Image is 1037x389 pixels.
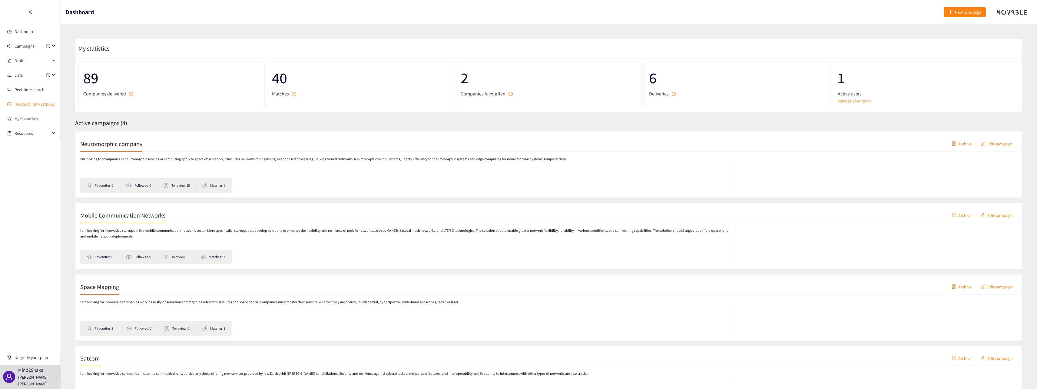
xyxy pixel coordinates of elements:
[958,283,972,290] span: Archive
[981,213,985,218] span: edit
[461,90,505,98] span: Companies favourited
[201,254,225,260] li: Matches: 17
[15,127,50,139] span: Resources
[649,66,826,90] span: 6
[129,92,133,96] span: question-circle
[958,140,972,147] span: Archive
[202,326,225,331] li: Matches: 9
[976,139,1017,148] button: editEdit campaign
[164,254,194,260] li: To review: 0
[7,131,12,135] span: book
[987,212,1013,218] span: Edit campaign
[87,183,119,188] li: Favourites: 0
[7,58,12,63] span: edit
[15,40,35,52] span: Campaigns
[87,254,119,260] li: Favourites: 0
[976,210,1017,220] button: editEdit campaign
[987,140,1013,147] span: Edit campaign
[80,156,567,162] p: I'm looking for companies in neuromorphic sensing or computing apply to space observation, it inc...
[952,284,956,289] span: container
[75,45,109,52] span: My statistics
[272,66,449,90] span: 40
[981,141,985,146] span: edit
[80,228,730,239] p: I am looking for innovative startups in the mobile communication networks sector. More specifical...
[46,44,50,48] span: plus-circle
[75,119,127,127] span: Active campaigns ( 4 )
[15,55,50,67] span: Drafts
[292,92,296,96] span: question-circle
[75,131,1022,198] a: Neuromorphic companycontainerArchiveeditEdit campaignI'm looking for companies in neuromorphic se...
[947,139,976,148] button: containerArchive
[948,10,953,15] span: plus
[952,141,956,146] span: container
[944,7,986,17] button: plusNew campaign
[164,183,196,188] li: To review: 15
[272,90,289,98] span: Matches
[15,101,55,107] a: [PERSON_NAME] (beta)
[955,9,981,15] span: New campaign
[672,92,676,96] span: question-circle
[15,69,23,81] span: Lists
[15,87,45,92] a: Real-time search
[126,183,157,188] li: Followed: 0
[838,66,1014,90] span: 1
[7,44,12,48] span: sound
[938,324,1037,389] div: Widget de chat
[164,326,195,331] li: To review: 0
[80,282,119,291] h2: Space Mapping
[938,324,1037,389] iframe: Chat Widget
[75,274,1022,341] a: Space MappingcontainerArchiveeditEdit campaignI am looking for innovative companies working in sk...
[838,98,1014,104] a: Manage your team
[83,90,126,98] span: Companies delivered
[202,183,225,188] li: Matches: 6
[952,213,956,218] span: container
[947,282,976,291] button: containerArchive
[80,371,588,377] p: I am looking for innovative companies in satellite communications, particularly those offering ne...
[649,90,669,98] span: Deliveries
[947,210,976,220] button: containerArchive
[46,73,50,77] span: plus-circle
[461,66,637,90] span: 2
[509,92,513,96] span: question-circle
[28,10,32,14] span: double-left
[7,73,12,77] span: unordered-list
[987,283,1013,290] span: Edit campaign
[976,282,1017,291] button: editEdit campaign
[15,29,35,34] a: Dashboard
[958,212,972,218] span: Archive
[80,299,458,305] p: I am looking for innovative companies working in sky observation and mapping related to satellite...
[126,254,157,260] li: Followed: 0
[80,211,165,219] h2: Mobile Communication Networks
[80,139,142,148] h2: Neuromorphic company
[15,113,56,125] a: My favourites
[981,284,985,289] span: edit
[75,203,1022,269] a: Mobile Communication NetworkscontainerArchiveeditEdit campaignI am looking for innovative startup...
[838,90,862,98] span: Active users
[83,66,260,90] span: 89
